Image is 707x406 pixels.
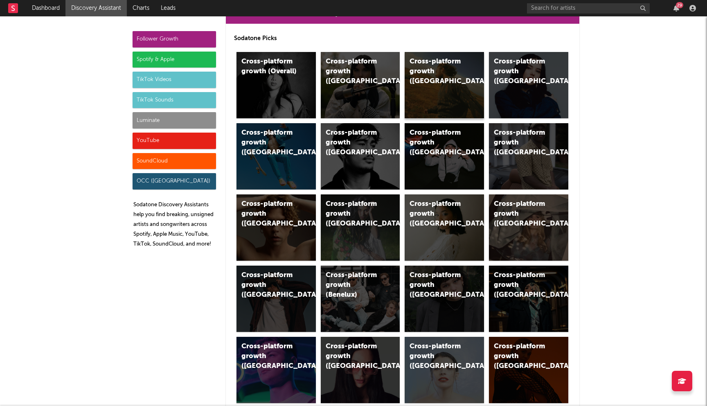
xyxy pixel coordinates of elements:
div: Cross-platform growth ([GEOGRAPHIC_DATA]) [241,271,297,300]
a: Cross-platform growth ([GEOGRAPHIC_DATA]) [236,194,316,261]
button: 29 [673,5,679,11]
div: OCC ([GEOGRAPHIC_DATA]) [133,173,216,189]
div: Cross-platform growth ([GEOGRAPHIC_DATA]) [494,128,549,158]
div: SoundCloud [133,153,216,169]
div: Cross-platform growth ([GEOGRAPHIC_DATA]) [494,199,549,229]
a: Cross-platform growth ([GEOGRAPHIC_DATA]) [489,123,568,189]
a: Cross-platform growth ([GEOGRAPHIC_DATA]) [405,194,484,261]
a: Cross-platform growth (Overall) [236,52,316,118]
div: Cross-platform growth ([GEOGRAPHIC_DATA]) [410,342,465,371]
a: Cross-platform growth ([GEOGRAPHIC_DATA]) [489,194,568,261]
a: Cross-platform growth ([GEOGRAPHIC_DATA]) [236,337,316,403]
a: Cross-platform growth ([GEOGRAPHIC_DATA]) [489,266,568,332]
div: Cross-platform growth ([GEOGRAPHIC_DATA]) [326,57,381,86]
div: Cross-platform growth (Benelux) [326,271,381,300]
div: Cross-platform growth ([GEOGRAPHIC_DATA]) [241,128,297,158]
a: Cross-platform growth ([GEOGRAPHIC_DATA]) [321,123,400,189]
a: Cross-platform growth ([GEOGRAPHIC_DATA]) [405,52,484,118]
input: Search for artists [527,3,650,14]
div: Cross-platform growth ([GEOGRAPHIC_DATA]) [410,57,465,86]
div: Follower Growth [133,31,216,47]
div: 29 [676,2,683,8]
a: Cross-platform growth ([GEOGRAPHIC_DATA]) [405,337,484,403]
div: Cross-platform growth (Overall) [241,57,297,77]
div: TikTok Sounds [133,92,216,108]
div: Cross-platform growth ([GEOGRAPHIC_DATA]) [326,128,381,158]
p: Sodatone Picks [234,34,571,43]
a: Cross-platform growth ([GEOGRAPHIC_DATA]) [321,52,400,118]
a: Cross-platform growth ([GEOGRAPHIC_DATA]) [321,337,400,403]
div: Cross-platform growth ([GEOGRAPHIC_DATA]) [494,342,549,371]
div: Cross-platform growth ([GEOGRAPHIC_DATA]) [326,199,381,229]
div: Cross-platform growth ([GEOGRAPHIC_DATA]) [410,271,465,300]
div: Cross-platform growth ([GEOGRAPHIC_DATA]) [241,342,297,371]
div: TikTok Videos [133,72,216,88]
a: Cross-platform growth ([GEOGRAPHIC_DATA]/GSA) [405,123,484,189]
div: Cross-platform growth ([GEOGRAPHIC_DATA]) [241,199,297,229]
a: Cross-platform growth ([GEOGRAPHIC_DATA]) [405,266,484,332]
a: Cross-platform growth (Benelux) [321,266,400,332]
a: Cross-platform growth ([GEOGRAPHIC_DATA]) [236,266,316,332]
a: Cross-platform growth ([GEOGRAPHIC_DATA]) [236,123,316,189]
div: Luminate [133,112,216,129]
a: Cross-platform growth ([GEOGRAPHIC_DATA]) [321,194,400,261]
div: Cross-platform growth ([GEOGRAPHIC_DATA]/GSA) [410,128,465,158]
p: Sodatone Discovery Assistants help you find breaking, unsigned artists and songwriters across Spo... [133,200,216,249]
div: Cross-platform growth ([GEOGRAPHIC_DATA]) [326,342,381,371]
a: Cross-platform growth ([GEOGRAPHIC_DATA]) [489,52,568,118]
div: Cross-platform growth ([GEOGRAPHIC_DATA]) [494,271,549,300]
div: Cross-platform growth ([GEOGRAPHIC_DATA]) [494,57,549,86]
div: Cross-platform growth ([GEOGRAPHIC_DATA]) [410,199,465,229]
div: Spotify & Apple [133,52,216,68]
div: YouTube [133,133,216,149]
a: Cross-platform growth ([GEOGRAPHIC_DATA]) [489,337,568,403]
